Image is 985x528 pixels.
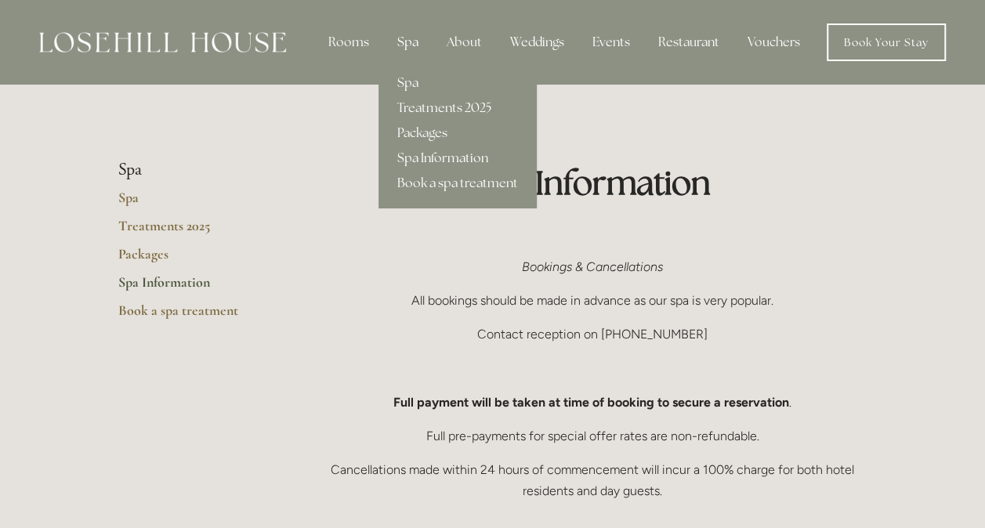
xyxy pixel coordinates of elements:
[316,27,382,58] div: Rooms
[39,32,286,52] img: Losehill House
[378,146,537,171] a: Spa Information
[378,96,537,121] a: Treatments 2025
[378,171,537,196] a: Book a spa treatment
[318,324,867,345] p: Contact reception on [PHONE_NUMBER]
[498,27,577,58] div: Weddings
[318,425,867,447] p: Full pre-payments for special offer rates are non-refundable.
[580,27,643,58] div: Events
[522,259,663,274] em: Bookings & Cancellations
[118,217,268,245] a: Treatments 2025
[118,302,268,330] a: Book a spa treatment
[393,395,789,410] strong: Full payment will be taken at time of booking to secure a reservation
[118,273,268,302] a: Spa Information
[827,24,946,61] a: Book Your Stay
[474,161,711,204] strong: Spa Information
[378,121,537,146] a: Packages
[318,459,867,501] p: Cancellations made within 24 hours of commencement will incur a 100% charge for both hotel reside...
[118,160,268,180] li: Spa
[378,71,537,96] a: Spa
[318,392,867,413] p: .
[318,290,867,311] p: All bookings should be made in advance as our spa is very popular.
[735,27,813,58] a: Vouchers
[646,27,732,58] div: Restaurant
[118,189,268,217] a: Spa
[434,27,494,58] div: About
[118,245,268,273] a: Packages
[385,27,431,58] div: Spa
